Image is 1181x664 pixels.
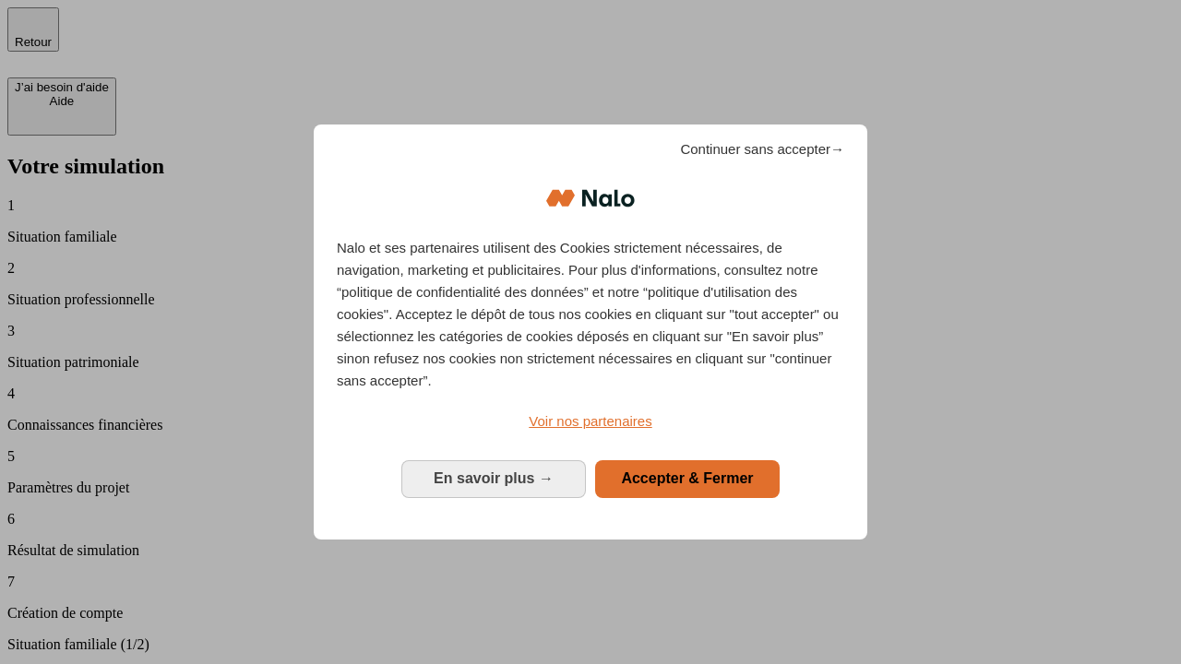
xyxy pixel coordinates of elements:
button: En savoir plus: Configurer vos consentements [401,460,586,497]
button: Accepter & Fermer: Accepter notre traitement des données et fermer [595,460,780,497]
span: Voir nos partenaires [529,413,651,429]
p: Nalo et ses partenaires utilisent des Cookies strictement nécessaires, de navigation, marketing e... [337,237,844,392]
span: Continuer sans accepter→ [680,138,844,160]
span: En savoir plus → [434,470,554,486]
span: Accepter & Fermer [621,470,753,486]
a: Voir nos partenaires [337,410,844,433]
img: Logo [546,171,635,226]
div: Bienvenue chez Nalo Gestion du consentement [314,125,867,539]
